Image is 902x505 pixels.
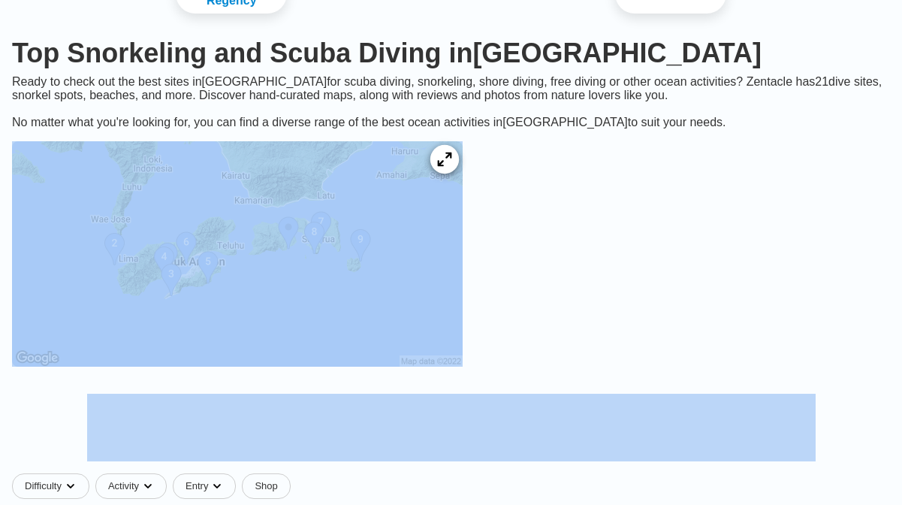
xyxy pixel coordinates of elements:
[12,38,890,69] h1: Top Snorkeling and Scuba Diving in [GEOGRAPHIC_DATA]
[65,480,77,492] img: dropdown caret
[108,480,139,492] span: Activity
[186,480,208,492] span: Entry
[211,480,223,492] img: dropdown caret
[142,480,154,492] img: dropdown caret
[593,15,887,235] iframe: Sign in with Google Dialog
[87,394,816,461] iframe: Advertisement
[12,141,463,367] img: Maluku dive site map
[242,473,290,499] a: Shop
[173,473,242,499] button: Entrydropdown caret
[12,473,95,499] button: Difficultydropdown caret
[25,480,62,492] span: Difficulty
[95,473,173,499] button: Activitydropdown caret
